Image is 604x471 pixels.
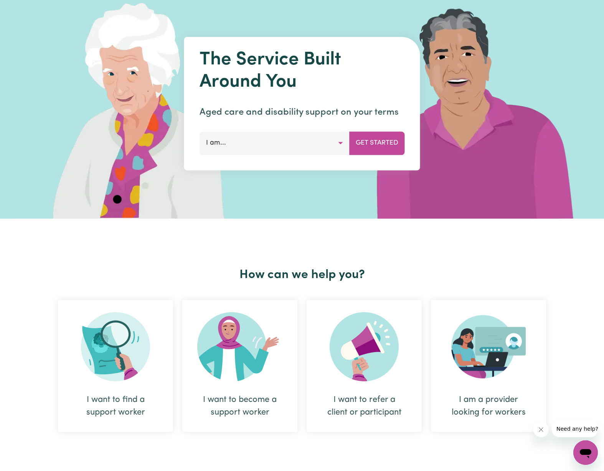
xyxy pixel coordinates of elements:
button: Get Started [349,132,405,155]
div: I want to refer a client or participant [307,300,422,432]
div: I want to become a support worker [182,300,297,432]
img: Search [81,312,150,381]
div: I want to refer a client or participant [325,394,403,419]
iframe: Message from company [552,420,598,437]
img: Refer [330,312,399,381]
img: Provider [451,312,526,381]
h2: How can we help you? [53,268,551,282]
p: Aged care and disability support on your terms [200,105,405,119]
iframe: Button to launch messaging window [573,440,598,465]
h1: The Service Built Around You [200,49,405,93]
div: I am a provider looking for workers [449,394,528,419]
div: I am a provider looking for workers [431,300,546,432]
div: I want to find a support worker [58,300,173,432]
button: I am... [200,132,350,155]
span: Need any help? [5,5,46,12]
iframe: Close message [533,422,549,437]
div: I want to find a support worker [76,394,155,419]
div: I want to become a support worker [201,394,279,419]
img: Become Worker [197,312,282,381]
